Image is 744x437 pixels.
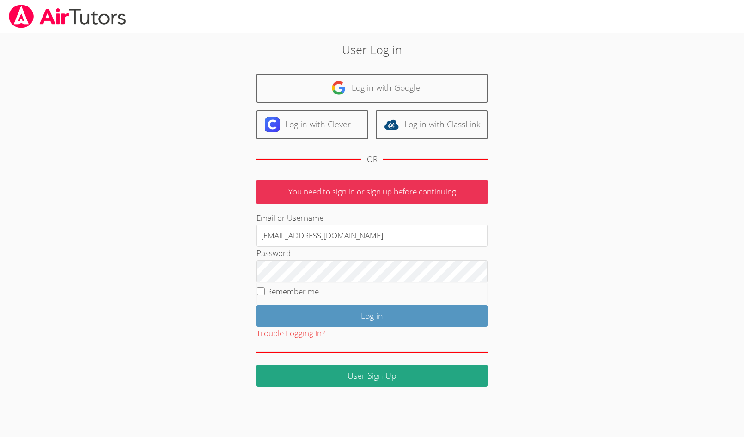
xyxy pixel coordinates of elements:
[256,248,291,258] label: Password
[256,74,488,103] a: Log in with Google
[256,212,323,223] label: Email or Username
[256,180,488,204] p: You need to sign in or sign up before continuing
[171,41,573,58] h2: User Log in
[256,110,368,139] a: Log in with Clever
[367,153,378,166] div: OR
[331,81,346,95] img: google-logo-50288ca7cdecda66e5e0955fdab243c47b7ad437acaf1139b6f446037453330a.svg
[376,110,488,139] a: Log in with ClassLink
[256,305,488,327] input: Log in
[256,365,488,387] a: User Sign Up
[384,117,399,132] img: classlink-logo-d6bb404cc1216ec64c9a2012d9dc4662098be43eaf13dc465df04b49fa7ab582.svg
[8,5,127,28] img: airtutors_banner-c4298cdbf04f3fff15de1276eac7730deb9818008684d7c2e4769d2f7ddbe033.png
[265,117,280,132] img: clever-logo-6eab21bc6e7a338710f1a6ff85c0baf02591cd810cc4098c63d3a4b26e2feb20.svg
[267,286,319,297] label: Remember me
[256,327,325,340] button: Trouble Logging In?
